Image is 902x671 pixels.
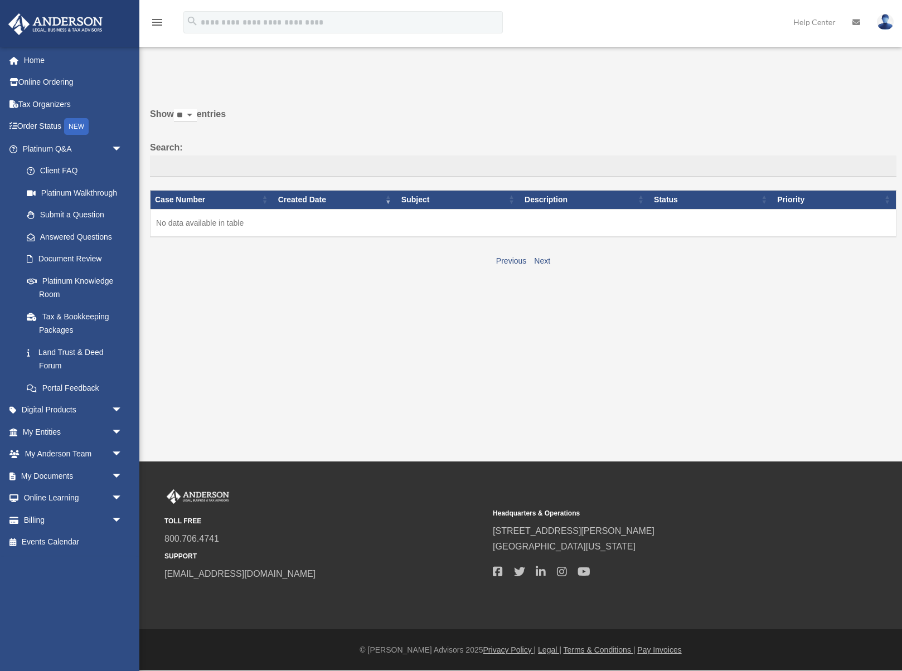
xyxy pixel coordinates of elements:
[111,487,134,510] span: arrow_drop_down
[649,190,773,209] th: Status: activate to sort column ascending
[637,645,681,654] a: Pay Invoices
[8,138,134,160] a: Platinum Q&Aarrow_drop_down
[520,190,649,209] th: Description: activate to sort column ascending
[16,270,134,305] a: Platinum Knowledge Room
[534,256,550,265] a: Next
[5,13,106,35] img: Anderson Advisors Platinum Portal
[8,399,139,421] a: Digital Productsarrow_drop_down
[174,109,197,122] select: Showentries
[164,551,485,562] small: SUPPORT
[164,489,231,504] img: Anderson Advisors Platinum Portal
[164,516,485,527] small: TOLL FREE
[151,209,896,237] td: No data available in table
[16,305,134,341] a: Tax & Bookkeeping Packages
[16,248,134,270] a: Document Review
[150,106,896,133] label: Show entries
[151,16,164,29] i: menu
[8,465,139,487] a: My Documentsarrow_drop_down
[397,190,520,209] th: Subject: activate to sort column ascending
[493,542,636,551] a: [GEOGRAPHIC_DATA][US_STATE]
[773,190,896,209] th: Priority: activate to sort column ascending
[496,256,526,265] a: Previous
[111,421,134,444] span: arrow_drop_down
[16,226,128,248] a: Answered Questions
[8,487,139,509] a: Online Learningarrow_drop_down
[8,443,139,465] a: My Anderson Teamarrow_drop_down
[564,645,636,654] a: Terms & Conditions |
[483,645,536,654] a: Privacy Policy |
[164,569,316,578] a: [EMAIL_ADDRESS][DOMAIN_NAME]
[186,15,198,27] i: search
[111,443,134,466] span: arrow_drop_down
[16,341,134,377] a: Land Trust & Deed Forum
[274,190,397,209] th: Created Date: activate to sort column ascending
[8,71,139,94] a: Online Ordering
[8,509,139,531] a: Billingarrow_drop_down
[16,204,134,226] a: Submit a Question
[8,421,139,443] a: My Entitiesarrow_drop_down
[111,399,134,422] span: arrow_drop_down
[139,643,902,657] div: © [PERSON_NAME] Advisors 2025
[111,465,134,488] span: arrow_drop_down
[538,645,561,654] a: Legal |
[164,534,219,543] a: 800.706.4741
[8,93,139,115] a: Tax Organizers
[16,182,134,204] a: Platinum Walkthrough
[8,49,139,71] a: Home
[150,155,896,177] input: Search:
[8,115,139,138] a: Order StatusNEW
[151,20,164,29] a: menu
[64,118,89,135] div: NEW
[150,140,896,177] label: Search:
[16,160,134,182] a: Client FAQ
[16,377,134,399] a: Portal Feedback
[877,14,894,30] img: User Pic
[493,526,654,536] a: [STREET_ADDRESS][PERSON_NAME]
[8,531,139,553] a: Events Calendar
[111,509,134,532] span: arrow_drop_down
[111,138,134,161] span: arrow_drop_down
[151,190,274,209] th: Case Number: activate to sort column ascending
[493,508,813,519] small: Headquarters & Operations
